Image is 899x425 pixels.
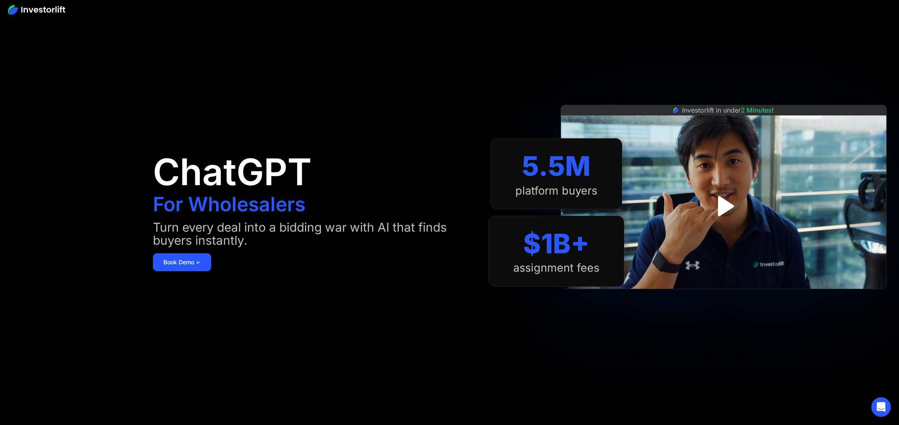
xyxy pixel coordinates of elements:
div: Investorlift in under ! [682,105,774,115]
a: open lightbox [705,188,742,224]
iframe: Customer reviews powered by Trustpilot [663,293,785,303]
div: Turn every deal into a bidding war with AI that finds buyers instantly. [153,221,472,247]
div: 5.5M [522,150,590,182]
div: platform buyers [515,184,597,197]
div: assignment fees [513,261,599,274]
a: Book Demo ➢ [153,253,211,271]
div: $1B+ [523,228,589,260]
div: Open Intercom Messenger [871,397,891,417]
span: 2 Minutes [741,106,772,114]
h1: For Wholesalers [153,195,305,214]
h1: ChatGPT [153,154,311,190]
